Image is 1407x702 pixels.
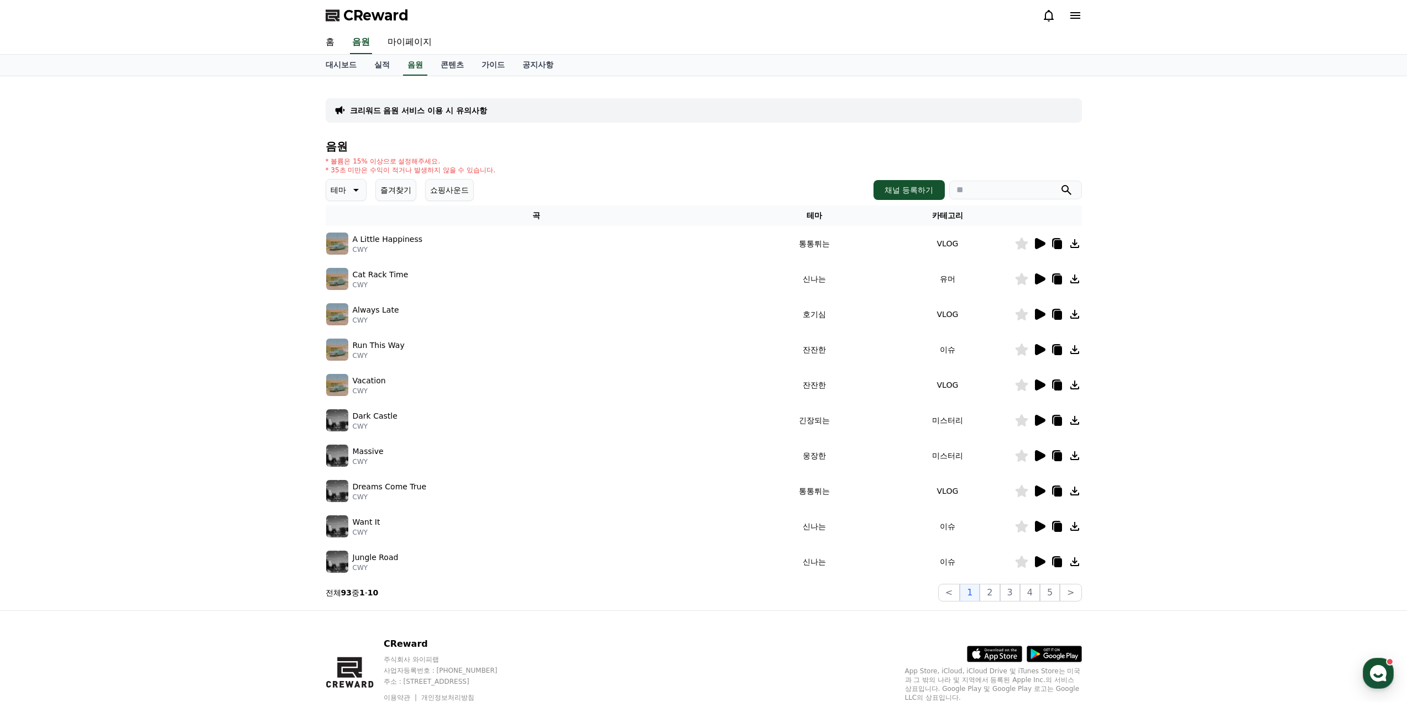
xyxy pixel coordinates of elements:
td: 잔잔한 [747,367,881,403]
img: music [326,374,348,396]
button: 1 [960,584,980,601]
a: 마이페이지 [379,31,441,54]
a: 실적 [365,55,399,76]
p: 전체 중 - [326,587,379,598]
a: 음원 [350,31,372,54]
th: 곡 [326,205,748,226]
p: Dark Castle [353,410,397,422]
button: 테마 [326,179,367,201]
p: CWY [353,563,399,572]
p: A Little Happiness [353,234,423,245]
td: 이슈 [881,544,1014,579]
img: music [326,515,348,537]
td: 신나는 [747,509,881,544]
p: App Store, iCloud, iCloud Drive 및 iTunes Store는 미국과 그 밖의 나라 및 지역에서 등록된 Apple Inc.의 서비스 상표입니다. Goo... [905,667,1082,702]
p: 테마 [331,182,346,198]
p: 사업자등록번호 : [PHONE_NUMBER] [384,666,519,675]
p: Vacation [353,375,386,387]
p: CWY [353,528,380,537]
button: > [1060,584,1081,601]
a: 가이드 [473,55,514,76]
a: 공지사항 [514,55,562,76]
p: CReward [384,637,519,651]
td: 통통튀는 [747,226,881,261]
td: 잔잔한 [747,332,881,367]
td: 유머 [881,261,1014,297]
strong: 1 [359,588,365,597]
a: 크리워드 음원 서비스 이용 시 유의사항 [350,105,487,116]
p: * 35초 미만은 수익이 적거나 발생하지 않을 수 있습니다. [326,166,496,175]
a: 이용약관 [384,694,419,701]
td: 웅장한 [747,438,881,473]
img: music [326,233,348,255]
p: 주식회사 와이피랩 [384,655,519,664]
button: < [938,584,960,601]
td: VLOG [881,226,1014,261]
td: 통통튀는 [747,473,881,509]
img: music [326,268,348,290]
a: 홈 [317,31,343,54]
p: CWY [353,316,399,325]
button: 즐겨찾기 [375,179,416,201]
a: 음원 [403,55,427,76]
a: 콘텐츠 [432,55,473,76]
p: Cat Rack Time [353,269,409,281]
p: CWY [353,281,409,289]
button: 5 [1040,584,1060,601]
th: 카테고리 [881,205,1014,226]
p: Massive [353,446,384,457]
button: 쇼핑사운드 [425,179,474,201]
p: Dreams Come True [353,481,427,493]
img: music [326,551,348,573]
p: Want It [353,516,380,528]
p: 주소 : [STREET_ADDRESS] [384,677,519,686]
img: music [326,339,348,361]
td: VLOG [881,473,1014,509]
p: Run This Way [353,340,405,351]
p: CWY [353,245,423,254]
button: 3 [1000,584,1020,601]
h4: 음원 [326,140,1082,152]
a: CReward [326,7,409,24]
td: VLOG [881,297,1014,332]
p: CWY [353,457,384,466]
img: music [326,480,348,502]
p: CWY [353,387,386,395]
th: 테마 [747,205,881,226]
strong: 10 [368,588,378,597]
p: CWY [353,422,397,431]
img: music [326,445,348,467]
td: 이슈 [881,332,1014,367]
span: CReward [343,7,409,24]
p: Always Late [353,304,399,316]
img: music [326,409,348,431]
td: 호기심 [747,297,881,332]
td: VLOG [881,367,1014,403]
img: music [326,303,348,325]
td: 미스터리 [881,438,1014,473]
button: 4 [1020,584,1040,601]
p: Jungle Road [353,552,399,563]
p: CWY [353,351,405,360]
td: 긴장되는 [747,403,881,438]
p: * 볼륨은 15% 이상으로 설정해주세요. [326,157,496,166]
td: 신나는 [747,544,881,579]
td: 이슈 [881,509,1014,544]
a: 대시보드 [317,55,365,76]
button: 채널 등록하기 [874,180,944,200]
strong: 93 [341,588,352,597]
p: CWY [353,493,427,502]
td: 신나는 [747,261,881,297]
td: 미스터리 [881,403,1014,438]
button: 2 [980,584,1000,601]
a: 개인정보처리방침 [421,694,474,701]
